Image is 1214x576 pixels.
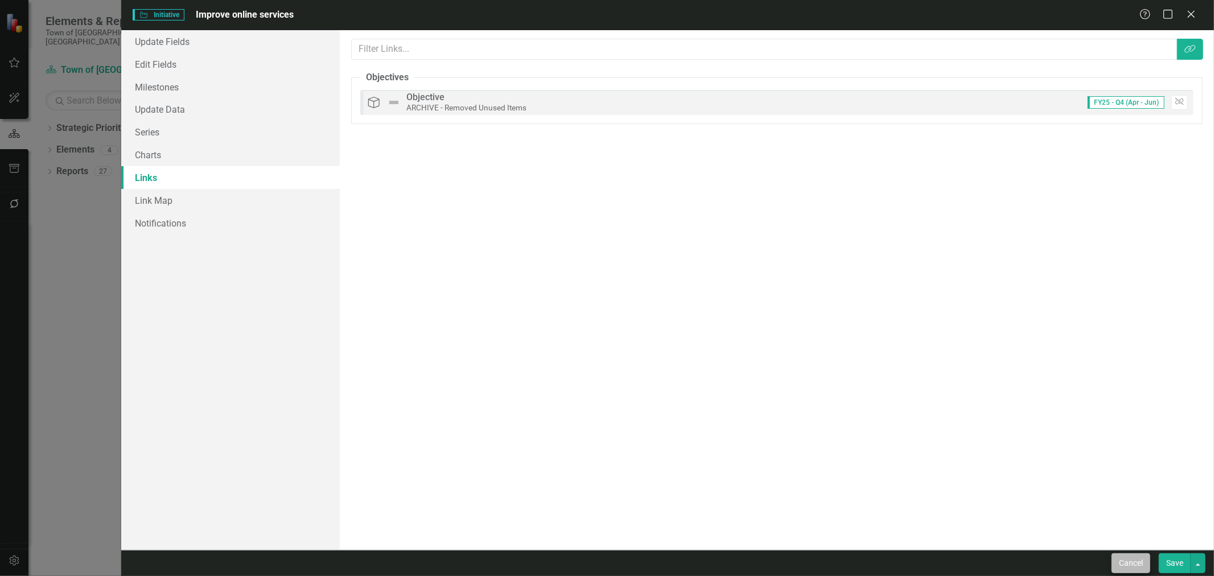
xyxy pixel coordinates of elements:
[133,9,184,20] span: Initiative
[121,98,340,121] a: Update Data
[121,143,340,166] a: Charts
[121,121,340,143] a: Series
[121,53,340,76] a: Edit Fields
[121,212,340,234] a: Notifications
[1088,96,1164,109] span: FY25 - Q4 (Apr - Jun)
[406,103,526,112] small: ARCHIVE - Removed Unused Items
[351,39,1178,60] input: Filter Links...
[121,30,340,53] a: Update Fields
[196,9,294,20] span: Improve online services
[121,189,340,212] a: Link Map
[1159,553,1191,573] button: Save
[406,92,526,102] div: Objective
[1112,553,1150,573] button: Cancel
[121,166,340,189] a: Links
[387,96,401,109] img: Not Defined
[360,71,414,84] legend: Objectives
[121,76,340,98] a: Milestones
